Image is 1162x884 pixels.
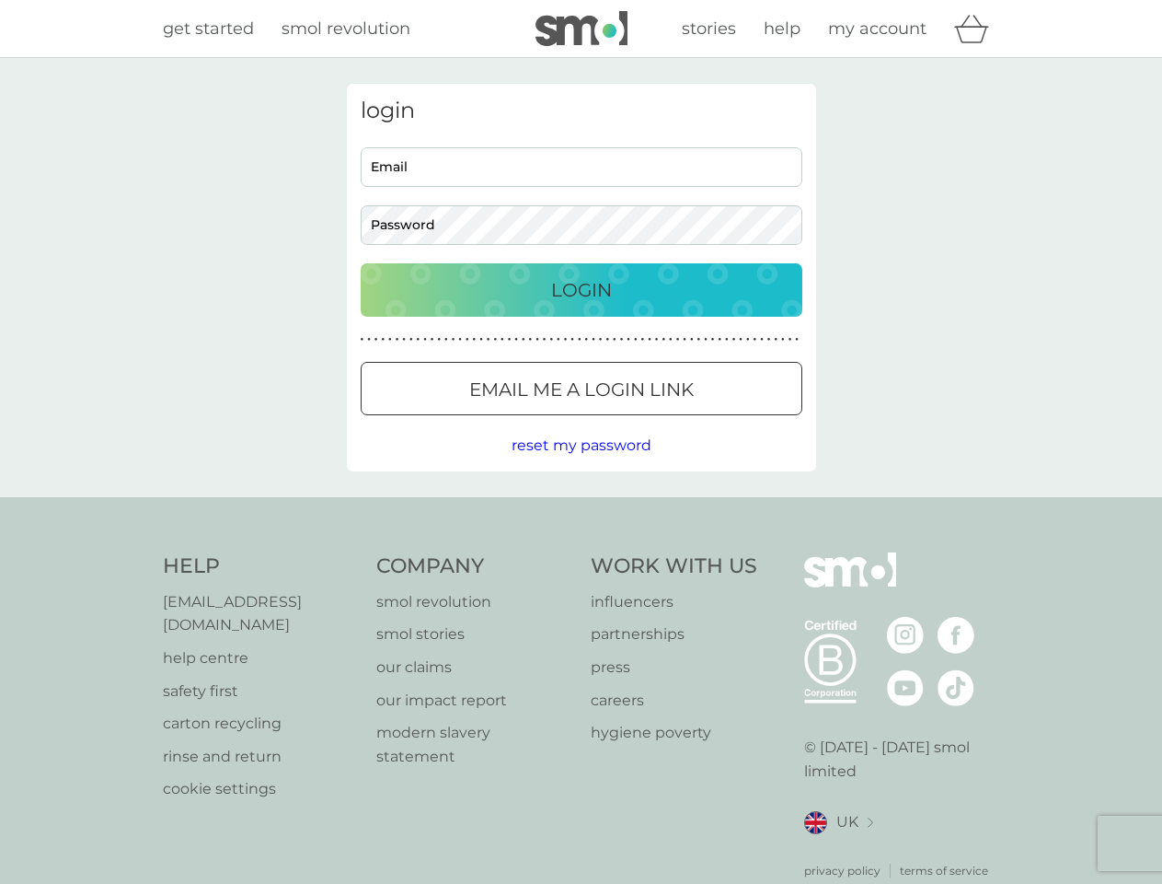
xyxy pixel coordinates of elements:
[396,335,399,344] p: ●
[535,11,627,46] img: smol
[591,721,757,745] a: hygiene poverty
[522,335,525,344] p: ●
[828,16,926,42] a: my account
[163,712,359,736] p: carton recycling
[376,622,572,646] a: smol stories
[676,335,680,344] p: ●
[512,436,651,454] span: reset my password
[641,335,645,344] p: ●
[163,646,359,670] a: help centre
[718,335,721,344] p: ●
[682,16,736,42] a: stories
[591,622,757,646] a: partnerships
[163,745,359,769] p: rinse and return
[376,721,572,768] a: modern slavery statement
[804,736,1000,783] p: © [DATE] - [DATE] smol limited
[376,689,572,713] a: our impact report
[591,552,757,581] h4: Work With Us
[634,335,638,344] p: ●
[423,335,427,344] p: ●
[764,18,800,39] span: help
[828,18,926,39] span: my account
[739,335,742,344] p: ●
[361,98,802,124] h3: login
[376,590,572,614] a: smol revolution
[512,434,651,458] button: reset my password
[591,656,757,680] p: press
[938,617,974,654] img: visit the smol Facebook page
[282,16,410,42] a: smol revolution
[388,335,392,344] p: ●
[374,335,378,344] p: ●
[361,263,802,317] button: Login
[592,335,595,344] p: ●
[466,335,469,344] p: ●
[900,862,988,879] a: terms of service
[163,18,254,39] span: get started
[788,335,792,344] p: ●
[648,335,651,344] p: ●
[781,335,785,344] p: ●
[732,335,736,344] p: ●
[535,335,539,344] p: ●
[469,375,694,404] p: Email me a login link
[662,335,665,344] p: ●
[836,810,858,834] span: UK
[557,335,560,344] p: ●
[711,335,715,344] p: ●
[549,335,553,344] p: ●
[725,335,729,344] p: ●
[376,656,572,680] a: our claims
[163,16,254,42] a: get started
[620,335,624,344] p: ●
[514,335,518,344] p: ●
[487,335,490,344] p: ●
[402,335,406,344] p: ●
[585,335,589,344] p: ●
[564,335,568,344] p: ●
[682,18,736,39] span: stories
[409,335,413,344] p: ●
[417,335,420,344] p: ●
[599,335,603,344] p: ●
[795,335,799,344] p: ●
[804,862,880,879] p: privacy policy
[804,552,896,615] img: smol
[431,335,434,344] p: ●
[570,335,574,344] p: ●
[529,335,533,344] p: ●
[655,335,659,344] p: ●
[163,680,359,704] a: safety first
[163,590,359,637] p: [EMAIL_ADDRESS][DOMAIN_NAME]
[704,335,708,344] p: ●
[508,335,512,344] p: ●
[591,590,757,614] a: influencers
[613,335,616,344] p: ●
[887,617,924,654] img: visit the smol Instagram page
[887,669,924,706] img: visit the smol Youtube page
[764,16,800,42] a: help
[605,335,609,344] p: ●
[367,335,371,344] p: ●
[458,335,462,344] p: ●
[774,335,777,344] p: ●
[500,335,504,344] p: ●
[452,335,455,344] p: ●
[282,18,410,39] span: smol revolution
[669,335,673,344] p: ●
[938,669,974,706] img: visit the smol Tiktok page
[627,335,630,344] p: ●
[543,335,546,344] p: ●
[767,335,771,344] p: ●
[804,811,827,834] img: UK flag
[746,335,750,344] p: ●
[697,335,701,344] p: ●
[551,275,612,305] p: Login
